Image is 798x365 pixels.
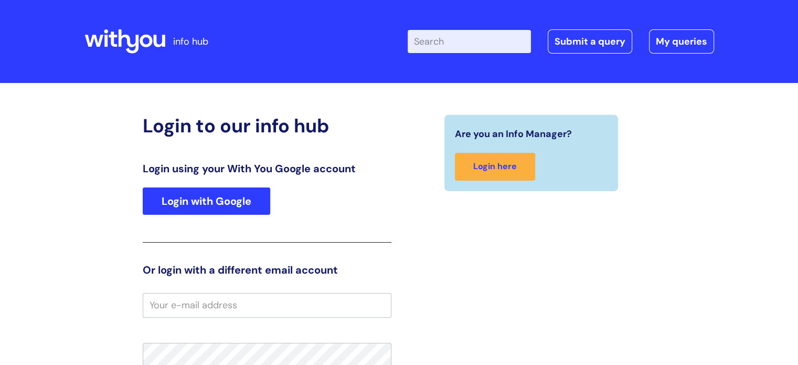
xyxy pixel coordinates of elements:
[649,29,714,54] a: My queries
[173,33,208,50] p: info hub
[408,30,531,53] input: Search
[548,29,632,54] a: Submit a query
[455,153,535,181] a: Login here
[455,126,572,142] span: Are you an Info Manager?
[143,162,391,175] h3: Login using your With You Google account
[143,187,270,215] a: Login with Google
[143,114,391,137] h2: Login to our info hub
[143,264,391,276] h3: Or login with a different email account
[143,293,391,317] input: Your e-mail address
